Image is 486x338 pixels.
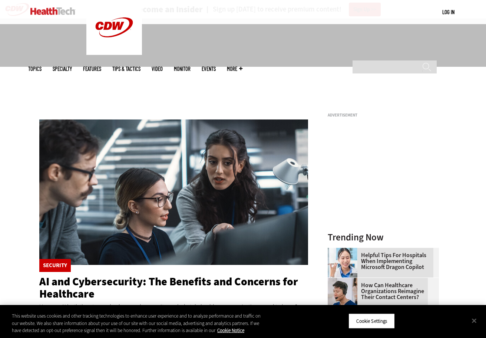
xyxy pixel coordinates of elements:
[86,49,142,57] a: CDW
[53,66,72,72] span: Specialty
[442,9,454,15] a: Log in
[30,7,75,15] img: Home
[328,278,357,308] img: Healthcare contact center
[28,66,42,72] span: Topics
[39,119,308,265] img: cybersecurity team members talk in front of monitors
[466,312,482,329] button: Close
[328,113,439,117] h3: Advertisement
[328,248,361,254] a: Doctor using phone to dictate to tablet
[328,233,439,242] h3: Trending Now
[39,302,308,312] p: How can AI both threaten and enhance cybersecurity, and what do healthcare organizations need to ...
[174,66,191,72] a: MonITor
[39,274,298,301] a: AI and Cybersecurity: The Benefits and Concerns for Healthcare
[328,282,434,300] a: How Can Healthcare Organizations Reimagine Their Contact Centers?
[217,327,244,334] a: More information about your privacy
[348,313,395,329] button: Cookie Settings
[83,66,101,72] a: Features
[328,120,439,213] iframe: advertisement
[202,66,216,72] a: Events
[43,263,67,268] a: Security
[328,252,434,270] a: Helpful Tips for Hospitals When Implementing Microsoft Dragon Copilot
[112,66,140,72] a: Tips & Tactics
[328,278,361,284] a: Healthcare contact center
[328,248,357,278] img: Doctor using phone to dictate to tablet
[152,66,163,72] a: Video
[442,8,454,16] div: User menu
[227,66,242,72] span: More
[12,312,267,334] div: This website uses cookies and other tracking technologies to enhance user experience and to analy...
